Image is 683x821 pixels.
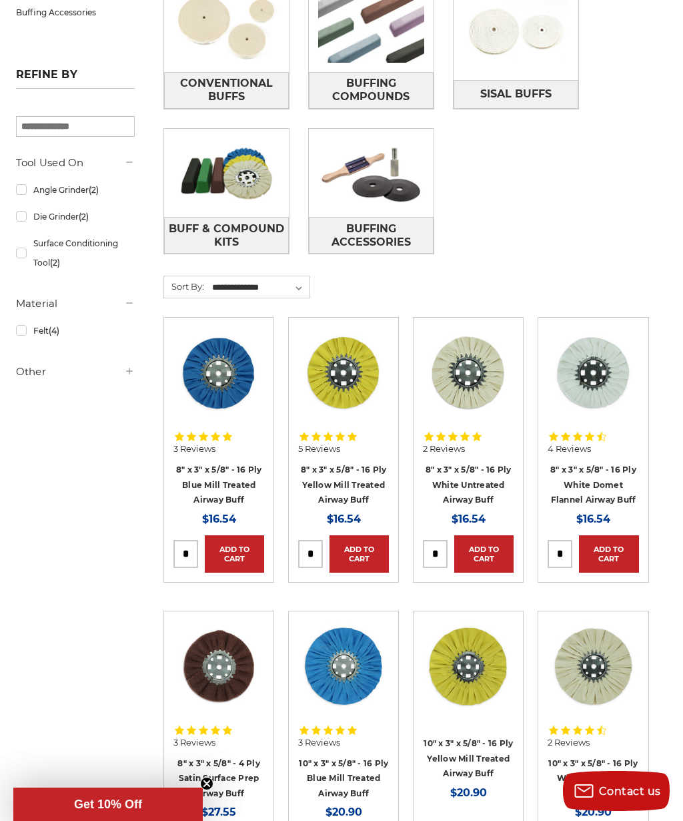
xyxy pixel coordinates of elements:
[548,758,638,798] a: 10" x 3" x 5/8" - 16 Ply White Untreated Airway Buff
[299,758,388,798] a: 10" x 3" x 5/8" - 16 Ply Blue Mill Treated Airway Buff
[298,445,340,453] span: 5 Reviews
[173,738,215,747] span: 3 Reviews
[309,129,434,217] img: Buffing Accessories
[201,806,236,818] span: $27.55
[454,80,578,109] a: Sisal Buffs
[424,738,513,778] a: 10" x 3" x 5/8" - 16 Ply Yellow Mill Treated Airway Buff
[16,232,135,274] a: Surface Conditioning Tool
[89,185,99,195] span: (2)
[563,771,670,811] button: Contact us
[165,72,288,108] span: Conventional Buffs
[164,129,289,217] img: Buff & Compound Kits
[579,535,638,573] a: Add to Cart
[16,178,135,202] a: Angle Grinder
[309,217,434,254] a: Buffing Accessories
[13,788,203,821] div: Get 10% OffClose teaser
[454,535,514,573] a: Add to Cart
[423,445,465,453] span: 2 Reviews
[16,155,135,171] h5: Tool Used On
[173,621,264,712] img: 8 inch satin surface prep airway buff
[423,621,514,712] img: 10 inch yellow mill treated airway buff
[599,785,661,798] span: Contact us
[16,205,135,228] a: Die Grinder
[16,364,135,380] h5: Other
[16,68,135,89] h5: Refine by
[16,319,135,342] a: Felt
[200,777,213,790] button: Close teaser
[576,513,610,525] span: $16.54
[309,72,434,109] a: Buffing Compounds
[165,218,288,254] span: Buff & Compound Kits
[550,465,636,505] a: 8" x 3" x 5/8" - 16 Ply White Domet Flannel Airway Buff
[210,278,309,298] select: Sort By:
[164,276,204,296] label: Sort By:
[173,327,264,418] img: blue mill treated 8 inch airway buffing wheel
[329,535,389,573] a: Add to Cart
[309,72,433,108] span: Buffing Compounds
[202,513,236,525] span: $16.54
[176,465,262,505] a: 8" x 3" x 5/8" - 16 Ply Blue Mill Treated Airway Buff
[164,217,289,254] a: Buff & Compound Kits
[298,738,340,747] span: 3 Reviews
[452,513,486,525] span: $16.54
[426,465,512,505] a: 8" x 3" x 5/8" - 16 Ply White Untreated Airway Buff
[173,445,215,453] span: 3 Reviews
[298,621,389,712] img: 10 inch blue treated airway buffing wheel
[575,806,612,818] span: $20.90
[325,806,362,818] span: $20.90
[205,535,264,573] a: Add to Cart
[327,513,361,525] span: $16.54
[309,218,433,254] span: Buffing Accessories
[480,83,552,105] span: Sisal Buffs
[177,758,260,798] a: 8" x 3" x 5/8" - 4 Ply Satin Surface Prep Airway Buff
[450,786,487,799] span: $20.90
[423,327,514,418] img: 8 inch untreated airway buffing wheel
[548,738,590,747] span: 2 Reviews
[16,1,135,24] a: Buffing Accessories
[164,72,289,109] a: Conventional Buffs
[548,445,591,453] span: 4 Reviews
[298,327,389,418] img: 8 x 3 x 5/8 airway buff yellow mill treatment
[74,798,142,811] span: Get 10% Off
[49,326,59,336] span: (4)
[548,621,638,712] img: 10 inch untreated airway buffing wheel
[301,465,387,505] a: 8" x 3" x 5/8" - 16 Ply Yellow Mill Treated Airway Buff
[79,212,89,222] span: (2)
[50,258,60,268] span: (2)
[16,296,135,312] h5: Material
[548,327,638,418] img: 8 inch white domet flannel airway buffing wheel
